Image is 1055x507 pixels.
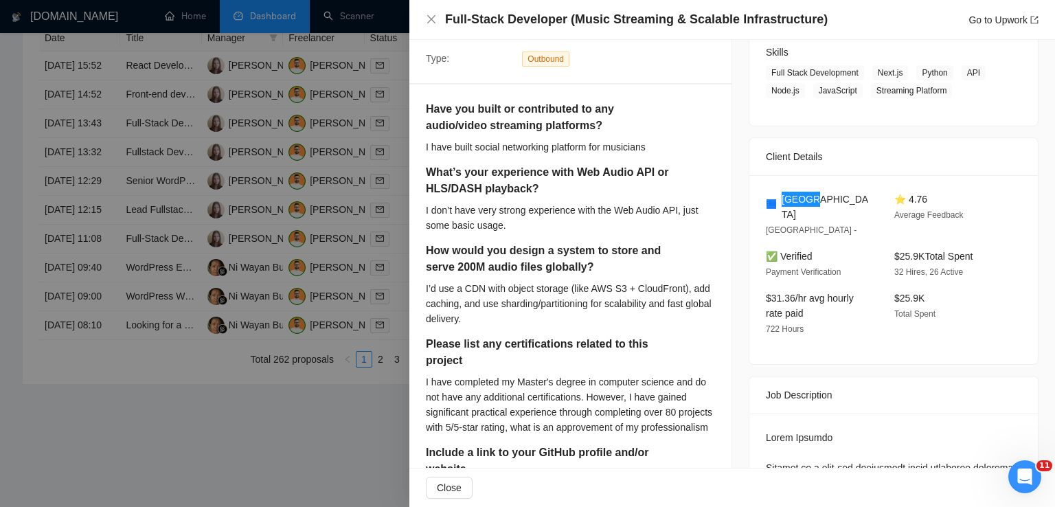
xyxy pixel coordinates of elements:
iframe: Intercom live chat [1008,460,1041,493]
h5: How would you design a system to store and serve 200M audio files globally? [426,243,672,275]
span: $25.9K Total Spent [894,251,973,262]
div: Job Description [766,376,1021,414]
h5: What’s your experience with Web Audio API or HLS/DASH playback? [426,164,672,197]
span: Type: [426,53,449,64]
div: I’d use a CDN with object storage (like AWS S3 + CloudFront), add caching, and use sharding/parti... [426,281,715,326]
span: Total Spent [894,309,935,319]
span: API [962,65,986,80]
div: I have built social networking platform for musicians [426,139,715,155]
span: 11 [1036,460,1052,471]
span: JavaScript [813,83,863,98]
span: Next.js [872,65,909,80]
span: Node.js [766,83,805,98]
h5: Have you built or contributed to any audio/video streaming platforms? [426,101,672,134]
span: Outbound [522,52,569,67]
span: $31.36/hr avg hourly rate paid [766,293,854,319]
span: Skills [766,47,789,58]
span: ✅ Verified [766,251,813,262]
span: $25.9K [894,293,924,304]
button: Close [426,14,437,25]
span: ⭐ 4.76 [894,194,927,205]
span: Average Feedback [894,210,964,220]
span: Full Stack Development [766,65,864,80]
span: Python [916,65,953,80]
div: I have completed my Master's degree in computer science and do not have any additional certificat... [426,374,715,435]
div: Client Details [766,138,1021,175]
button: Close [426,477,473,499]
img: 🇬🇷 [767,199,776,209]
h5: Please list any certifications related to this project [426,336,672,369]
span: Close [437,480,462,495]
span: close [426,14,437,25]
h5: Include a link to your GitHub profile and/or website [426,444,652,477]
span: Payment Verification [766,267,841,277]
span: [GEOGRAPHIC_DATA] [782,192,872,222]
h4: Full-Stack Developer (Music Streaming & Scalable Infrastructure) [445,11,828,28]
a: Go to Upworkexport [968,14,1039,25]
span: [GEOGRAPHIC_DATA] - [766,225,857,235]
span: Streaming Platform [871,83,953,98]
span: 32 Hires, 26 Active [894,267,963,277]
div: I don’t have very strong experience with the Web Audio API, just some basic usage. [426,203,715,233]
span: export [1030,16,1039,24]
span: 722 Hours [766,324,804,334]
